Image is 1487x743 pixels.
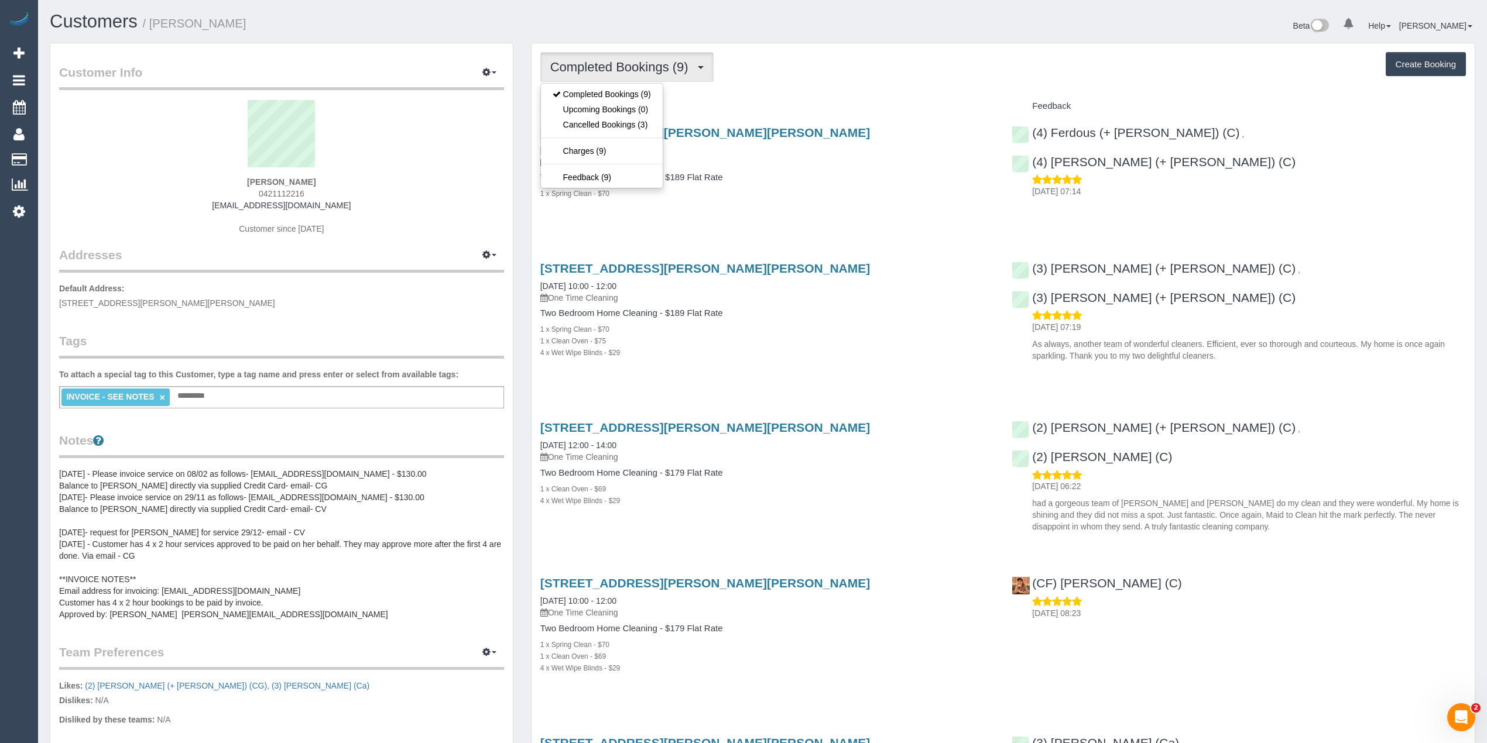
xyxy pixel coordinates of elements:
[85,681,267,690] a: (2) [PERSON_NAME] (+ [PERSON_NAME]) (CG)
[540,101,995,111] h4: Service
[1242,129,1244,139] span: ,
[59,298,275,308] span: [STREET_ADDRESS][PERSON_NAME][PERSON_NAME]
[540,596,616,606] a: [DATE] 10:00 - 12:00
[59,694,93,706] label: Dislikes:
[1012,155,1296,168] a: (4) [PERSON_NAME] (+ [PERSON_NAME]) (C)
[540,576,871,590] a: [STREET_ADDRESS][PERSON_NAME][PERSON_NAME]
[59,64,504,90] legend: Customer Info
[157,715,170,724] span: N/A
[59,432,504,458] legend: Notes
[66,392,154,401] span: INVOICE - SEE NOTES
[1032,185,1466,197] p: [DATE] 07:14
[1012,262,1296,275] a: (3) [PERSON_NAME] (+ [PERSON_NAME]) (C)
[1012,421,1296,434] a: (2) [PERSON_NAME] (+ [PERSON_NAME]) (C)
[1032,607,1466,619] p: [DATE] 08:23
[540,441,616,450] a: [DATE] 12:00 - 14:00
[59,680,83,692] label: Likes:
[59,332,504,359] legend: Tags
[143,17,246,30] small: / [PERSON_NAME]
[540,173,995,183] h4: Two Bedroom Home Cleaning - $189 Flat Rate
[540,624,995,634] h4: Two Bedroom Home Cleaning - $179 Flat Rate
[540,308,995,318] h4: Two Bedroom Home Cleaning - $189 Flat Rate
[550,60,694,74] span: Completed Bookings (9)
[7,12,30,28] img: Automaid Logo
[1298,424,1300,434] span: ,
[540,190,609,198] small: 1 x Spring Clean - $70
[540,337,606,345] small: 1 x Clean Oven - $75
[1032,321,1466,333] p: [DATE] 07:19
[540,664,621,672] small: 4 x Wet Wipe Blinds - $29
[59,283,125,294] label: Default Address:
[1310,19,1329,34] img: New interface
[1471,703,1481,713] span: 2
[540,281,616,291] a: [DATE] 10:00 - 12:00
[1399,21,1472,30] a: [PERSON_NAME]
[540,497,621,505] small: 4 x Wet Wipe Blinds - $29
[540,349,621,357] small: 4 x Wet Wipe Blinds - $29
[59,644,504,670] legend: Team Preferences
[540,468,995,478] h4: Two Bedroom Home Cleaning - $179 Flat Rate
[540,325,609,333] small: 1 x Spring Clean - $70
[541,102,663,117] a: Upcoming Bookings (0)
[95,696,108,705] span: N/A
[1012,126,1239,139] a: (4) Ferdous (+ [PERSON_NAME]) (C)
[540,652,606,661] small: 1 x Clean Oven - $69
[59,369,458,380] label: To attach a special tag to this Customer, type a tag name and press enter or select from availabl...
[541,143,663,159] a: Charges (9)
[540,641,609,649] small: 1 x Spring Clean - $70
[540,607,995,618] p: One Time Cleaning
[239,224,324,233] span: Customer since [DATE]
[247,177,316,187] strong: [PERSON_NAME]
[540,262,871,275] a: [STREET_ADDRESS][PERSON_NAME][PERSON_NAME]
[1032,480,1466,492] p: [DATE] 06:22
[272,681,369,690] a: (3) [PERSON_NAME] (Ca)
[1012,576,1182,590] a: (CF) [PERSON_NAME] (C)
[1293,21,1330,30] a: Beta
[540,126,871,139] a: [STREET_ADDRESS][PERSON_NAME][PERSON_NAME]
[1012,450,1172,463] a: (2) [PERSON_NAME] (C)
[540,156,995,168] p: One Time Cleaning
[540,52,714,82] button: Completed Bookings (9)
[85,681,269,690] span: ,
[540,292,995,304] p: One Time Cleaning
[59,714,155,725] label: Disliked by these teams:
[1447,703,1475,731] iframe: Intercom live chat
[541,117,663,132] a: Cancelled Bookings (3)
[540,451,995,463] p: One Time Cleaning
[541,87,663,102] a: Completed Bookings (9)
[59,468,504,620] pre: [DATE] - Please invoice service on 08/02 as follows- [EMAIL_ADDRESS][DOMAIN_NAME] - $130.00 Balan...
[1032,497,1466,532] p: had a gorgeous team of [PERSON_NAME] and [PERSON_NAME] do my clean and they were wonderful. My ho...
[259,189,304,198] span: 0421112216
[159,393,165,403] a: ×
[1012,291,1296,304] a: (3) [PERSON_NAME] (+ [PERSON_NAME]) (C)
[540,421,871,434] a: [STREET_ADDRESS][PERSON_NAME][PERSON_NAME]
[1298,265,1300,274] span: ,
[540,485,606,493] small: 1 x Clean Oven - $69
[1032,338,1466,362] p: As always, another team of wonderful cleaners. Efficient, ever so thorough and courteous. My home...
[1368,21,1391,30] a: Help
[1012,577,1030,594] img: (CF) Jasmine Kaur (C)
[541,170,663,185] a: Feedback (9)
[212,201,351,210] a: [EMAIL_ADDRESS][DOMAIN_NAME]
[1386,52,1466,77] button: Create Booking
[50,11,138,32] a: Customers
[1012,101,1466,111] h4: Feedback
